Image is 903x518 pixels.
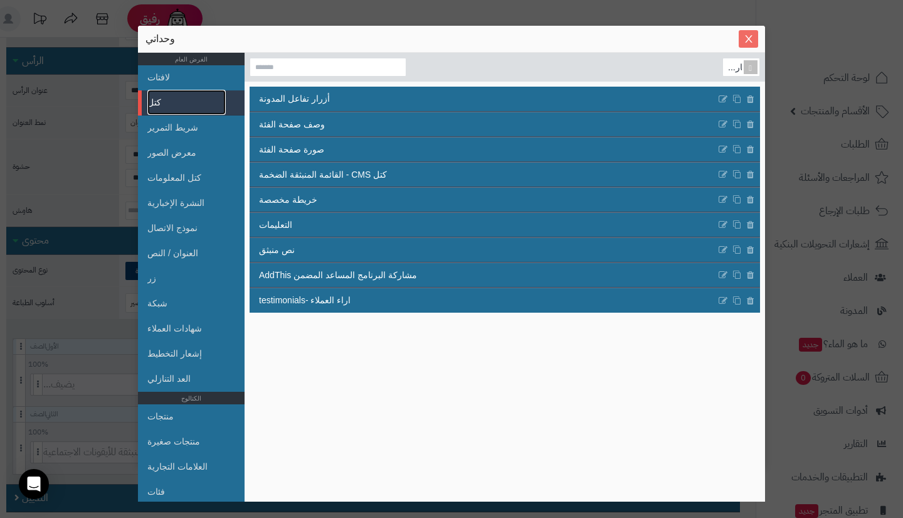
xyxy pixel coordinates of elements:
[147,411,174,421] font: منتجات
[147,190,226,215] a: النشرة الإخبارية
[147,374,191,384] font: العد التنازلي
[147,122,198,132] font: شريط التمرير
[19,469,49,499] div: فتح برنامج Intercom Messenger
[147,404,226,429] a: منتجات
[147,148,196,158] font: معرض الصور
[147,461,208,472] font: العلامات التجارية
[147,298,167,308] font: شبكة
[259,294,351,307] span: testimonials- اراء العملاء
[147,316,226,341] a: شهادات العملاء
[147,173,201,183] font: كتل المعلومات
[147,115,226,140] a: شريط التمرير
[739,30,758,48] button: يغلق
[250,238,716,262] a: نص منبثق
[259,144,324,154] font: صورة صفحة الفئة
[147,266,226,291] a: زر
[147,90,226,115] a: كتل
[147,165,226,190] a: كتل المعلومات
[147,291,226,316] a: شبكة
[259,94,330,104] font: أزرار تفاعل المدونة
[147,273,156,283] font: زر
[259,195,317,205] font: خريطة مخصصة
[147,97,161,107] font: كتل
[147,223,198,233] font: نموذج الاتصال
[259,270,417,280] font: مشاركة البرنامج المساعد المضمن AddThis
[147,436,200,446] font: منتجات صغيرة
[259,119,325,129] font: وصف صفحة الفئة
[147,65,226,90] a: لافتات
[259,245,295,255] font: نص منبثق
[147,240,226,266] a: العنوان / النص
[147,341,226,366] a: إشعار التخطيط
[147,248,198,258] font: العنوان / النص
[250,188,716,212] a: خريطة مخصصة
[250,213,716,237] a: التعليمات
[250,138,716,161] a: صورة صفحة الفئة
[250,87,716,111] a: أزرار تفاعل المدونة
[147,479,226,504] a: فئات
[259,170,387,180] font: كتل CMS - القائمة المنبثقة الضخمة
[147,348,202,359] font: إشعار التخطيط
[147,198,204,208] font: النشرة الإخبارية
[250,263,716,287] a: مشاركة البرنامج المساعد المضمن AddThis
[147,215,226,240] a: نموذج الاتصال
[147,140,226,165] a: معرض الصور
[728,62,753,72] font: يختار...
[259,220,292,230] font: التعليمات
[147,323,202,333] font: شهادات العملاء
[147,72,170,82] font: لافتات
[147,454,226,479] a: العلامات التجارية
[250,112,716,136] a: وصف صفحة الفئة
[147,429,226,454] a: منتجات صغيرة
[147,487,165,497] font: فئات
[250,163,716,186] a: كتل CMS - القائمة المنبثقة الضخمة
[147,366,226,391] a: العد التنازلي
[250,289,716,313] a: testimonials- اراء العملاء
[145,33,175,44] font: وحداتي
